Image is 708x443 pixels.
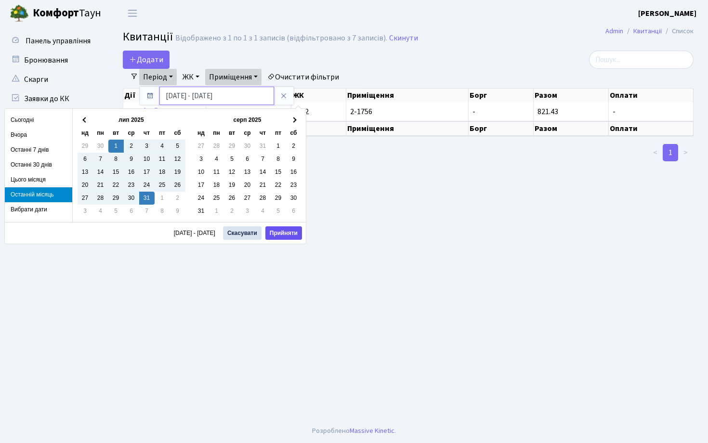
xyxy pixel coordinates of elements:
td: 31 [139,192,155,205]
th: серп 2025 [209,114,286,127]
th: пн [209,127,224,140]
td: 1 [155,192,170,205]
nav: breadcrumb [591,21,708,41]
td: 16 [286,166,302,179]
span: Панель управління [26,36,91,46]
td: 26 [170,179,185,192]
span: 2-1756 [350,108,464,116]
td: 1 [271,140,286,153]
td: 31 [194,205,209,218]
td: 3 [240,205,255,218]
span: Квитанції [123,28,173,45]
th: Приміщення [346,121,468,136]
a: Приміщення [205,69,262,85]
td: 30 [286,192,302,205]
li: Вчора [5,128,72,143]
li: Цього місяця [5,172,72,187]
td: 2 [286,140,302,153]
td: 12 [170,153,185,166]
a: Скинути [389,34,418,43]
th: пн [93,127,108,140]
a: Скарги [5,70,101,89]
td: 30 [93,140,108,153]
span: 821.43 [538,106,558,117]
td: 13 [240,166,255,179]
a: Очистити фільтри [263,69,343,85]
td: 24 [139,179,155,192]
td: 2 [170,192,185,205]
td: 17 [139,166,155,179]
button: Прийняти [265,226,302,240]
td: 22 [108,179,124,192]
a: Панель управління [5,31,101,51]
td: 3 [139,140,155,153]
th: нд [78,127,93,140]
td: 31 [255,140,271,153]
td: 19 [170,166,185,179]
td: 6 [78,153,93,166]
th: Приміщення [346,89,468,102]
td: 3 [78,205,93,218]
th: Оплати [609,121,694,136]
td: 5 [170,140,185,153]
td: 1 [209,205,224,218]
td: 2 [224,205,240,218]
td: 27 [240,192,255,205]
th: вт [224,127,240,140]
td: 11 [155,153,170,166]
td: 10 [139,153,155,166]
th: нд [194,127,209,140]
span: КТ2 [295,108,342,116]
b: [PERSON_NAME] [638,8,696,19]
th: ЖК [291,121,346,136]
div: Розроблено . [312,426,396,436]
td: 5 [108,205,124,218]
td: 30 [124,192,139,205]
td: 23 [124,179,139,192]
td: 29 [78,140,93,153]
span: Таун [33,5,101,22]
a: Додати [123,51,170,69]
td: 13 [78,166,93,179]
td: 8 [155,205,170,218]
td: 17 [194,179,209,192]
td: 30 [240,140,255,153]
a: Massive Kinetic [350,426,394,436]
span: - [613,108,689,116]
th: чт [255,127,271,140]
a: Квитанції [633,26,662,36]
a: 1 [663,144,678,161]
a: Admin [605,26,623,36]
td: 19 [224,179,240,192]
span: - [472,106,475,117]
td: 4 [155,140,170,153]
td: 18 [155,166,170,179]
a: Заявки до КК [5,89,101,108]
a: Період [139,69,177,85]
td: 6 [240,153,255,166]
td: 5 [271,205,286,218]
td: 28 [255,192,271,205]
div: Відображено з 1 по 1 з 1 записів (відфільтровано з 7 записів). [175,34,387,43]
td: 14 [93,166,108,179]
td: 9 [286,153,302,166]
td: 7 [139,205,155,218]
th: Борг [469,121,534,136]
td: 11 [209,166,224,179]
th: лип 2025 [93,114,170,127]
th: ср [124,127,139,140]
li: Останній місяць [5,187,72,202]
th: пт [155,127,170,140]
img: logo.png [10,4,29,23]
b: Комфорт [33,5,79,21]
td: 21 [255,179,271,192]
th: пт [271,127,286,140]
td: 14 [255,166,271,179]
td: 25 [209,192,224,205]
td: 15 [271,166,286,179]
td: 12 [224,166,240,179]
th: Разом [534,121,609,136]
li: Вибрати дати [5,202,72,217]
td: 20 [78,179,93,192]
td: 2 [124,140,139,153]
